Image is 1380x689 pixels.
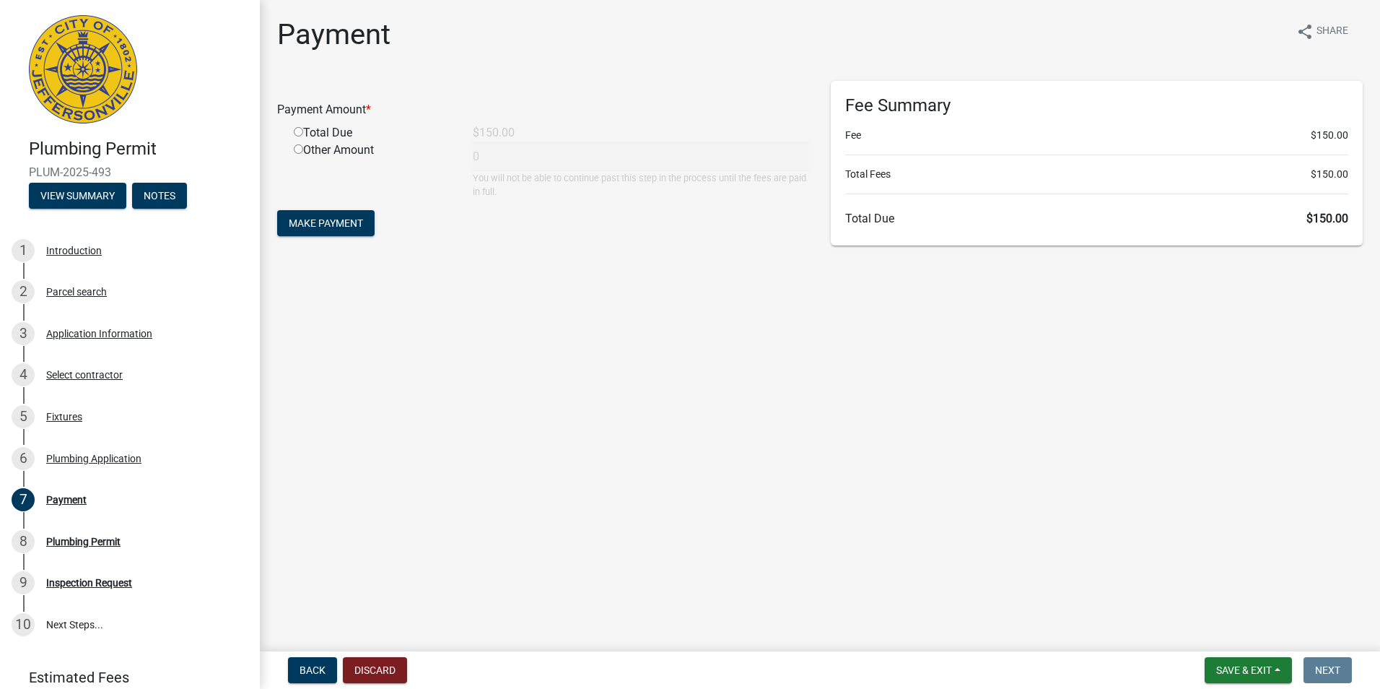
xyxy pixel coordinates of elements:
span: Save & Exit [1216,664,1272,676]
span: PLUM-2025-493 [29,165,231,179]
div: 3 [12,322,35,345]
li: Total Fees [845,167,1348,182]
span: $150.00 [1306,212,1348,225]
button: Discard [343,657,407,683]
wm-modal-confirm: Notes [132,191,187,202]
div: Select contractor [46,370,123,380]
div: Plumbing Application [46,454,141,464]
div: 2 [12,280,35,303]
button: Save & Exit [1205,657,1292,683]
span: Share [1316,23,1348,40]
div: Total Due [283,124,462,142]
div: Other Amount [283,142,462,199]
div: Fixtures [46,412,82,422]
div: 1 [12,239,35,262]
div: 8 [12,530,35,553]
h6: Total Due [845,212,1348,225]
h1: Payment [277,17,390,52]
div: 4 [12,363,35,386]
span: $150.00 [1311,128,1348,143]
div: 10 [12,613,35,636]
span: Back [300,664,326,676]
i: share [1296,23,1314,40]
wm-modal-confirm: Summary [29,191,126,202]
div: 7 [12,488,35,511]
div: Introduction [46,246,102,256]
div: Parcel search [46,287,107,297]
h4: Plumbing Permit [29,139,248,160]
button: Notes [132,183,187,209]
button: shareShare [1285,17,1360,45]
div: 6 [12,447,35,470]
img: City of Jeffersonville, Indiana [29,15,137,123]
button: Back [288,657,337,683]
div: Plumbing Permit [46,537,121,547]
span: $150.00 [1311,167,1348,182]
h6: Fee Summary [845,95,1348,116]
div: Inspection Request [46,578,132,588]
button: Next [1303,657,1352,683]
li: Fee [845,128,1348,143]
div: Payment [46,495,87,505]
div: 5 [12,405,35,428]
button: View Summary [29,183,126,209]
div: 9 [12,571,35,594]
div: Application Information [46,329,152,339]
button: Make Payment [277,210,375,236]
span: Next [1315,664,1340,676]
div: Payment Amount [266,101,820,118]
span: Make Payment [289,217,363,229]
